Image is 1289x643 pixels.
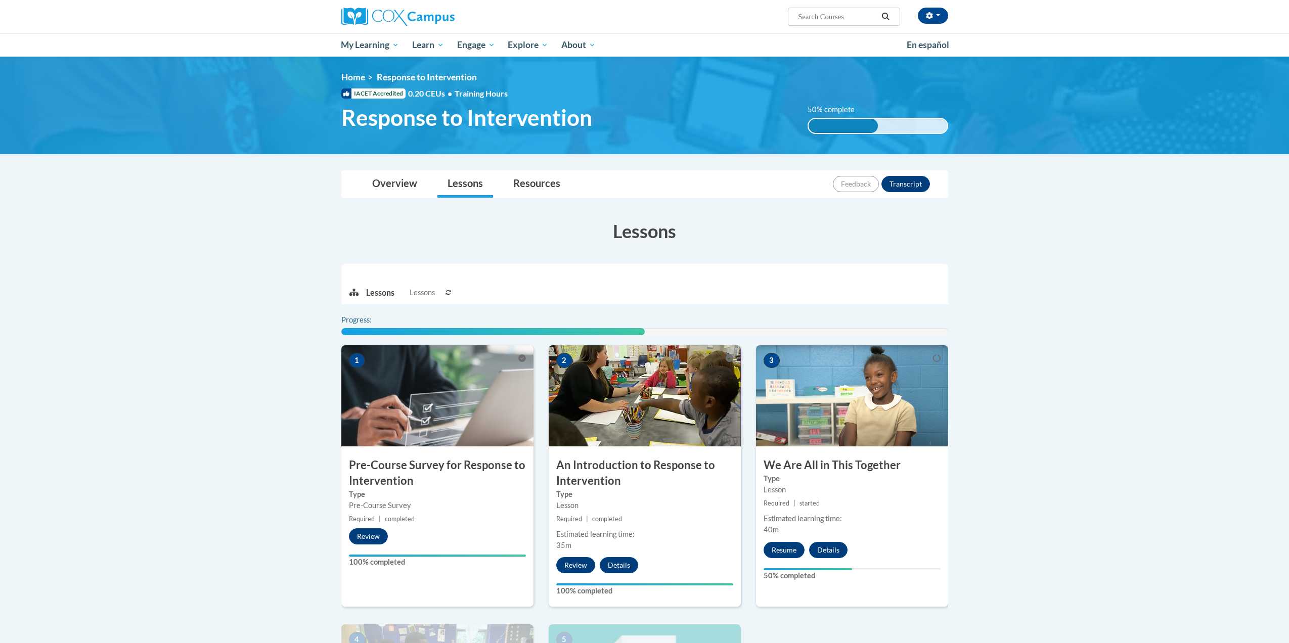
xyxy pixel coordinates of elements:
img: Course Image [549,345,741,446]
input: Search Courses [797,11,878,23]
img: Course Image [341,345,534,446]
p: Lessons [366,287,394,298]
span: • [448,88,452,98]
div: Estimated learning time: [556,529,733,540]
div: Your progress [556,583,733,585]
a: Engage [451,33,502,57]
span: Required [764,499,789,507]
h3: An Introduction to Response to Intervention [549,457,741,489]
a: En español [900,34,956,56]
a: Learn [406,33,451,57]
label: Progress: [341,314,399,326]
button: Resume [764,542,805,558]
a: Cox Campus [341,8,534,26]
span: 2 [556,353,572,368]
div: Lesson [764,484,941,495]
span: Required [556,515,582,523]
button: Feedback [833,176,879,192]
a: Explore [501,33,555,57]
div: Lesson [556,500,733,511]
label: Type [764,473,941,484]
span: About [561,39,596,51]
span: Training Hours [455,88,508,98]
button: Transcript [881,176,930,192]
span: 0.20 CEUs [408,88,455,99]
img: Cox Campus [341,8,455,26]
div: Pre-Course Survey [349,500,526,511]
span: Response to Intervention [341,104,592,131]
button: Account Settings [918,8,948,24]
label: Type [556,489,733,500]
span: Engage [457,39,495,51]
button: Details [809,542,848,558]
a: My Learning [335,33,406,57]
h3: We Are All in This Together [756,457,948,473]
label: Type [349,489,526,500]
span: En español [907,39,949,50]
div: Your progress [764,568,852,570]
span: completed [385,515,415,523]
span: 35m [556,541,571,549]
span: | [793,499,795,507]
label: 100% completed [349,557,526,568]
label: 50% complete [808,104,866,115]
span: completed [592,515,622,523]
a: Resources [503,171,570,198]
img: Course Image [756,345,948,446]
span: Explore [508,39,548,51]
span: 3 [764,353,780,368]
div: 50% complete [809,119,878,133]
div: Estimated learning time: [764,513,941,524]
span: 1 [349,353,365,368]
a: Lessons [437,171,493,198]
span: 40m [764,525,779,534]
span: Required [349,515,375,523]
a: Home [341,72,365,82]
button: Review [349,528,388,544]
span: | [586,515,588,523]
a: About [555,33,602,57]
a: Overview [362,171,427,198]
span: Response to Intervention [377,72,477,82]
span: Lessons [410,287,435,298]
div: Main menu [326,33,963,57]
button: Search [878,11,893,23]
h3: Pre-Course Survey for Response to Intervention [341,457,534,489]
button: Review [556,557,595,573]
button: Details [600,557,638,573]
label: 50% completed [764,570,941,581]
span: IACET Accredited [341,88,406,99]
span: | [379,515,381,523]
span: My Learning [341,39,399,51]
span: started [799,499,820,507]
h3: Lessons [341,218,948,244]
label: 100% completed [556,585,733,596]
span: Learn [412,39,444,51]
div: Your progress [349,555,526,557]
